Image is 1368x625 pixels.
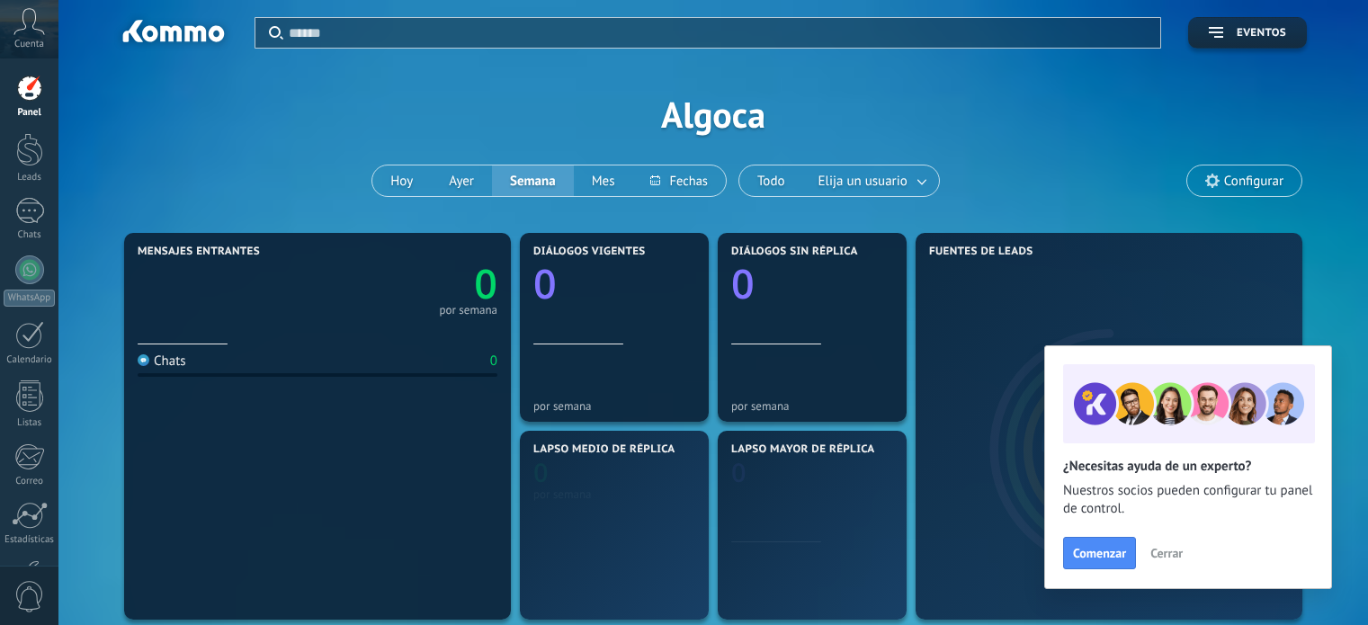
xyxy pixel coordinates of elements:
[731,455,747,490] text: 0
[739,165,803,196] button: Todo
[138,354,149,366] img: Chats
[1063,537,1136,569] button: Comenzar
[1073,547,1126,559] span: Comenzar
[1188,17,1307,49] button: Eventos
[731,399,893,413] div: por semana
[4,172,56,183] div: Leads
[574,165,633,196] button: Mes
[929,246,1033,258] span: Fuentes de leads
[1224,174,1283,189] span: Configurar
[1237,27,1286,40] span: Eventos
[14,39,44,50] span: Cuenta
[439,306,497,315] div: por semana
[474,256,497,311] text: 0
[1063,458,1313,475] h2: ¿Necesitas ayuda de un experto?
[4,290,55,307] div: WhatsApp
[138,246,260,258] span: Mensajes entrantes
[4,417,56,429] div: Listas
[731,246,858,258] span: Diálogos sin réplica
[533,246,646,258] span: Diálogos vigentes
[4,107,56,119] div: Panel
[815,169,911,193] span: Elija un usuario
[533,487,695,501] div: por semana
[533,455,549,490] text: 0
[490,353,497,370] div: 0
[1142,540,1191,567] button: Cerrar
[138,353,186,370] div: Chats
[1150,547,1183,559] span: Cerrar
[492,165,574,196] button: Semana
[533,399,695,413] div: por semana
[4,229,56,241] div: Chats
[431,165,492,196] button: Ayer
[533,256,557,311] text: 0
[317,256,497,311] a: 0
[4,534,56,546] div: Estadísticas
[731,443,874,456] span: Lapso mayor de réplica
[1063,482,1313,518] span: Nuestros socios pueden configurar tu panel de control.
[4,354,56,366] div: Calendario
[372,165,431,196] button: Hoy
[731,256,755,311] text: 0
[533,443,675,456] span: Lapso medio de réplica
[803,165,939,196] button: Elija un usuario
[4,476,56,487] div: Correo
